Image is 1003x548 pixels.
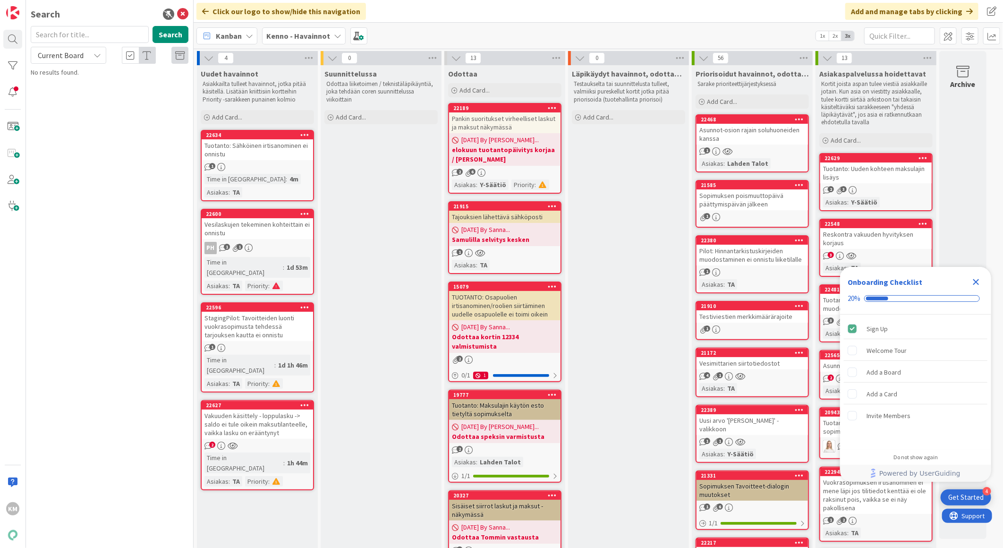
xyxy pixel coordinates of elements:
div: Asiakas [823,197,847,207]
div: Sisäiset siirrot laskut ja maksut -näkymässä [449,500,561,521]
div: 22380Pilot: Hinnantarkistuskirjeiden muodostaminen ei onnistu liiketilalle [697,236,808,265]
img: Visit kanbanzone.com [6,6,19,19]
div: 22627Vakuuden käsittely - loppulasku -> saldo ei tule oikein maksutilanteelle, vaikka lasku on er... [202,401,313,439]
span: 2 [209,442,215,448]
a: 15079TUOTANTO: Osapuolien irtisanominen/roolien siirtäminen uudelle osapuolelle ei toimi oikein[D... [448,282,561,382]
div: 21172Vesimittarien siirtotiedostot [697,349,808,369]
div: 22629 [820,154,932,163]
span: 4 [218,52,234,64]
div: Sopimuksen poismuuttopäivä päättymispäivän jälkeen [697,189,808,210]
div: TA [230,378,242,389]
div: Time in [GEOGRAPHIC_DATA] [204,174,286,184]
div: 22389 [697,406,808,414]
div: TUOTANTO: Osapuolien irtisanominen/roolien siirtäminen uudelle osapuolelle ei toimi oikein [449,291,561,320]
div: Asiakas [204,378,229,389]
span: 6 [469,169,476,175]
div: Priority [245,476,268,487]
div: Lahden Talot [477,457,523,467]
div: Do not show again [893,454,938,461]
div: 19777Tuotanto: Maksulajin käytön esto tietyltä sopimukselta [449,391,561,420]
div: 20943 [820,408,932,417]
span: [DATE] By Sanna... [461,522,510,532]
div: 1d 1h 46m [276,360,310,370]
span: : [229,378,230,389]
div: 22294Vuokrasopimuksen irtisanominen ei mene läpi jos tilitiedot kenttää ei ole raksinut pois, vai... [820,468,932,514]
div: TA [230,187,242,197]
span: 3 [828,252,834,258]
div: 22217 [701,539,808,546]
div: 19777 [449,391,561,399]
div: Add a Card is incomplete. [844,384,987,404]
span: 2 [457,169,463,175]
div: Vakuuden käsittely - loppulasku -> saldo ei tule oikein maksutilanteelle, vaikka lasku on erääntynyt [202,410,313,439]
a: 22548Reskontra vakuuden hyvityksen korjausAsiakas:TA [819,219,933,277]
span: Current Board [38,51,84,60]
div: 22596StagingPilot: Tavoitteiden luonti vuokrasopimusta tehdessä tarjouksen kautta ei onnistu [202,303,313,341]
div: Lahden Talot [725,158,771,169]
span: : [283,262,284,273]
div: 20327 [453,492,561,499]
div: KM [6,502,19,515]
div: Asiakas [452,457,476,467]
div: Welcome Tour is incomplete. [844,340,987,361]
div: Tuotanto: Uuden kohteen maksulajin lisäys [820,163,932,183]
a: 22468Asunnot-osion rajain soluhuoneiden kanssaAsiakas:Lahden Talot [696,114,809,172]
div: Tuotanto: Viivästyskorkotavoitteen muodostaminen ei onnistu [820,294,932,315]
div: Time in [GEOGRAPHIC_DATA] [204,355,274,376]
span: [DATE] By Sanna... [461,225,510,235]
div: 22629Tuotanto: Uuden kohteen maksulajin lisäys [820,154,932,183]
div: PH [204,242,217,254]
div: 21915Tajouksien lähettävä sähköposti [449,202,561,223]
span: : [268,378,270,389]
div: Time in [GEOGRAPHIC_DATA] [204,257,283,278]
div: 15079 [449,283,561,291]
div: TA [477,260,490,270]
a: 21915Tajouksien lähettävä sähköposti[DATE] By Sanna...Samulilla selvitys keskenAsiakas:TA [448,201,561,274]
div: Add a Card [867,388,897,400]
div: 21910 [697,302,808,310]
span: 2 [457,356,463,362]
span: Add Card... [212,113,242,121]
div: TA [849,528,861,538]
span: 1 [717,438,723,444]
span: 1 [828,517,834,523]
input: Quick Filter... [864,27,935,44]
div: 22565 [824,352,932,359]
span: 0 [589,52,605,64]
b: elokuun tuotantopäivitys korjaa / [PERSON_NAME] [452,145,558,164]
span: : [723,449,725,459]
span: 0 / 1 [461,370,470,380]
div: 22596 [206,304,313,311]
div: 22294 [820,468,932,476]
span: 1 [704,325,710,332]
div: Add and manage tabs by clicking [845,3,978,20]
span: [DATE] By [PERSON_NAME]... [461,422,539,432]
div: Asiakas [204,281,229,291]
div: Asiakas [699,449,723,459]
div: 22389 [701,407,808,413]
div: Footer [840,465,991,482]
span: 13 [465,52,481,64]
div: Reskontra vakuuden hyvityksen korjaus [820,228,932,249]
span: 3x [841,31,854,41]
span: 3 [841,186,847,192]
div: Tuotanto: Edelleenvuokralaisen rooli sopimuksella ja asukassivuilla [820,417,932,437]
div: Asiakas [823,328,847,339]
div: Close Checklist [969,274,984,290]
button: Search [153,26,188,43]
div: 22481 [820,285,932,294]
div: Search [31,7,60,21]
div: 22468 [701,116,808,123]
div: Asiakas [452,260,476,270]
span: 2x [829,31,841,41]
a: 22629Tuotanto: Uuden kohteen maksulajin lisäysAsiakas:Y-Säätiö [819,153,933,211]
div: Tuotanto: Maksulajin käytön esto tietyltä sopimukselta [449,399,561,420]
div: Checklist items [840,315,991,447]
span: Add Card... [583,113,613,121]
span: Add Card... [459,86,490,94]
div: 21915 [453,203,561,210]
div: 15079TUOTANTO: Osapuolien irtisanominen/roolien siirtäminen uudelle osapuolelle ei toimi oikein [449,283,561,320]
div: Asiakas [204,187,229,197]
span: Läpikäydyt havainnot, odottaa priorisointia [572,69,685,78]
div: Priority [245,378,268,389]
